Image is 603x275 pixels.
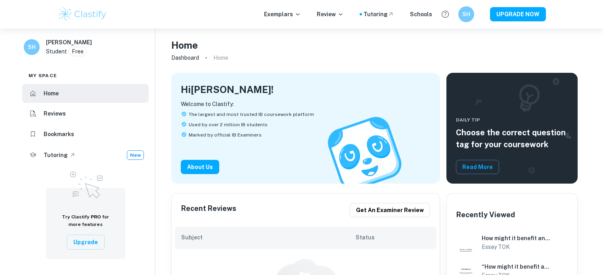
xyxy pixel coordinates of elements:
[482,243,550,251] h6: Essay TOK
[72,47,84,56] p: Free
[456,116,568,123] span: Daily Tip
[181,233,355,242] h6: Subject
[453,230,571,255] a: TOK Essay example thumbnail: How might it benefit an area of knowledgHow might it benefit an area...
[29,72,57,79] span: My space
[189,121,268,128] span: Used by over 2 million IB students
[46,47,67,56] p: Student
[438,8,452,21] button: Help and Feedback
[181,203,236,217] h6: Recent Reviews
[44,130,74,138] h6: Bookmarks
[456,209,515,220] h6: Recently Viewed
[171,38,198,52] h4: Home
[22,145,149,165] a: TutoringNew
[264,10,301,19] p: Exemplars
[56,213,116,228] h6: Try Clastify for more features
[181,160,219,174] button: About Us
[91,214,101,220] span: PRO
[456,127,568,150] h5: Choose the correct question tag for your coursework
[482,234,550,243] h6: How might it benefit an area of knowledge to sever ties with its past? Discuss with reference to ...
[410,10,432,19] a: Schools
[317,10,344,19] p: Review
[461,10,471,19] h6: SH
[22,125,149,144] a: Bookmarks
[44,151,68,159] h6: Tutoring
[350,203,430,217] button: Get an examiner review
[27,43,36,51] h6: SH
[364,10,394,19] a: Tutoring
[66,167,105,201] img: Upgrade to Pro
[127,152,144,159] span: New
[356,233,430,242] h6: Status
[490,7,546,21] button: UPGRADE NOW
[181,100,431,108] p: Welcome to Clastify:
[44,89,59,98] h6: Home
[22,104,149,123] a: Reviews
[456,233,475,252] img: TOK Essay example thumbnail: How might it benefit an area of knowledg
[57,6,108,22] img: Clastify logo
[213,53,228,62] p: Home
[67,235,105,250] button: Upgrade
[189,131,262,138] span: Marked by official IB Examiners
[189,111,314,118] span: The largest and most trusted IB coursework platform
[456,160,499,174] button: Read More
[458,6,474,22] button: SH
[171,52,199,63] a: Dashboard
[22,84,149,103] a: Home
[181,82,274,97] h4: Hi [PERSON_NAME] !
[46,38,92,47] h6: [PERSON_NAME]
[482,262,550,271] h6: “How might it benefit an area of knowledge to sever ties with its past? Discuss with reference to...
[44,109,66,118] h6: Reviews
